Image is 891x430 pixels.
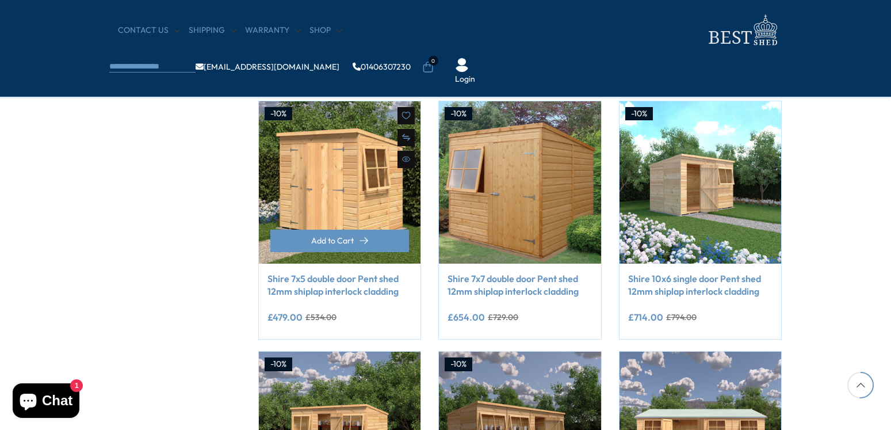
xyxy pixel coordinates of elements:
img: User Icon [455,58,469,72]
inbox-online-store-chat: Shopify online store chat [9,383,83,421]
a: [EMAIL_ADDRESS][DOMAIN_NAME] [196,63,339,71]
ins: £479.00 [267,313,303,322]
ins: £714.00 [628,313,663,322]
button: Add to Cart [270,230,410,252]
img: logo [702,12,782,49]
ins: £654.00 [448,313,485,322]
div: -10% [445,357,472,371]
div: -10% [445,107,472,121]
a: Shire 7x7 double door Pent shed 12mm shiplap interlock cladding [448,272,592,298]
a: Shire 10x6 single door Pent shed 12mm shiplap interlock cladding [628,272,773,298]
del: £794.00 [666,313,697,321]
a: Shire 7x5 double door Pent shed 12mm shiplap interlock cladding [267,272,412,298]
div: -10% [265,357,292,371]
div: -10% [265,107,292,121]
a: Warranty [245,25,301,36]
a: 0 [422,62,434,73]
a: Shipping [189,25,236,36]
span: Add to Cart [311,237,354,245]
span: 0 [429,56,438,66]
a: Shop [309,25,342,36]
del: £729.00 [488,313,518,321]
del: £534.00 [305,313,336,321]
a: 01406307230 [353,63,411,71]
a: CONTACT US [118,25,180,36]
div: -10% [625,107,653,121]
a: Login [455,74,475,85]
